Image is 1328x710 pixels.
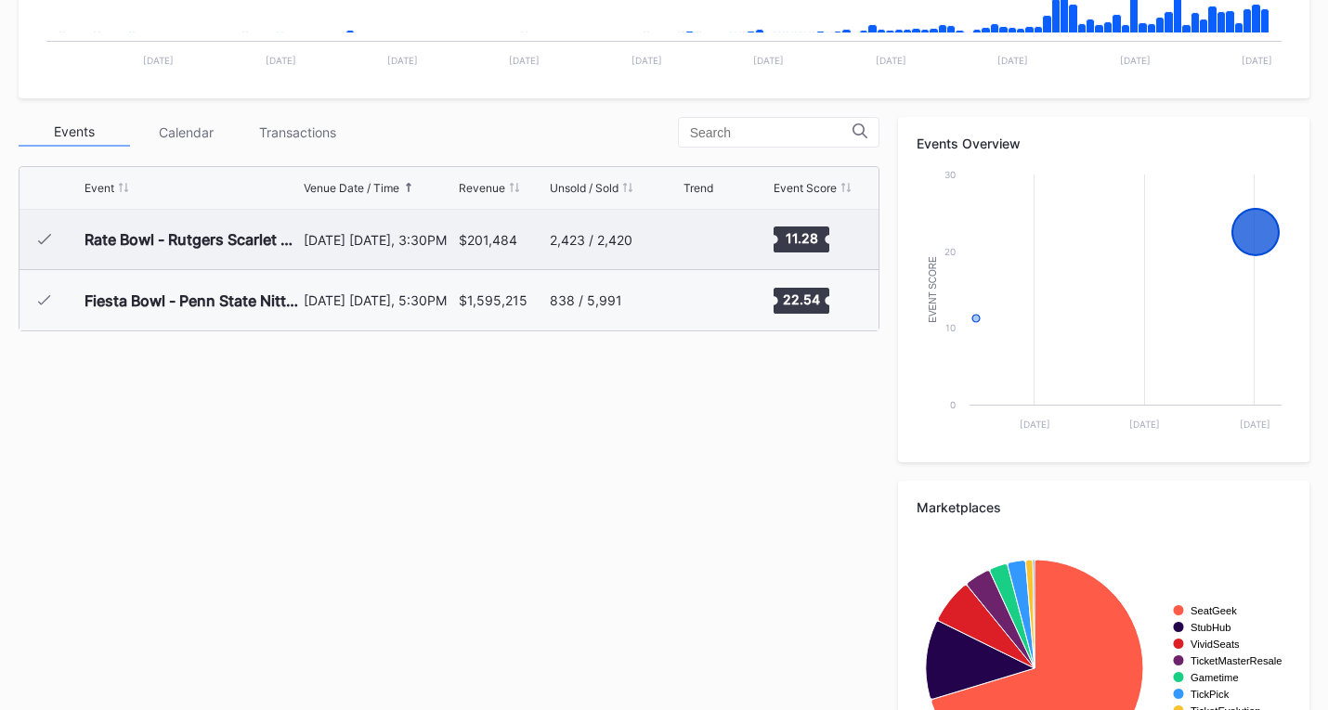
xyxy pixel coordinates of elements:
[944,246,956,257] text: 20
[143,55,174,66] text: [DATE]
[85,230,299,249] div: Rate Bowl - Rutgers Scarlet Knights vs [US_STATE] State Wildcats
[753,55,784,66] text: [DATE]
[1129,419,1160,430] text: [DATE]
[950,399,956,410] text: 0
[459,292,527,308] div: $1,595,215
[266,55,296,66] text: [DATE]
[917,165,1291,444] svg: Chart title
[876,55,906,66] text: [DATE]
[1191,672,1239,683] text: Gametime
[304,181,399,195] div: Venue Date / Time
[19,118,130,147] div: Events
[85,291,299,310] div: Fiesta Bowl - Penn State Nittany Lions vs Boise State Broncos (College Football Playoff Quarterfi...
[774,181,837,195] div: Event Score
[945,322,956,333] text: 10
[509,55,540,66] text: [DATE]
[944,169,956,180] text: 30
[690,125,853,140] input: Search
[997,55,1028,66] text: [DATE]
[631,55,662,66] text: [DATE]
[304,292,454,308] div: [DATE] [DATE], 5:30PM
[85,181,114,195] div: Event
[917,499,1291,515] div: Marketplaces
[130,118,241,147] div: Calendar
[928,256,938,323] text: Event Score
[786,230,818,246] text: 11.28
[917,136,1291,151] div: Events Overview
[1019,419,1049,430] text: [DATE]
[1191,622,1231,633] text: StubHub
[1191,639,1240,650] text: VividSeats
[684,181,713,195] div: Trend
[1120,55,1151,66] text: [DATE]
[684,216,739,263] svg: Chart title
[1242,55,1272,66] text: [DATE]
[1191,605,1237,616] text: SeatGeek
[550,292,622,308] div: 838 / 5,991
[459,181,505,195] div: Revenue
[1191,689,1230,700] text: TickPick
[304,232,454,248] div: [DATE] [DATE], 3:30PM
[241,118,353,147] div: Transactions
[550,232,632,248] div: 2,423 / 2,420
[1239,419,1269,430] text: [DATE]
[1191,655,1282,666] text: TicketMasterResale
[783,290,820,306] text: 22.54
[550,181,618,195] div: Unsold / Sold
[387,55,418,66] text: [DATE]
[459,232,517,248] div: $201,484
[684,278,739,324] svg: Chart title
